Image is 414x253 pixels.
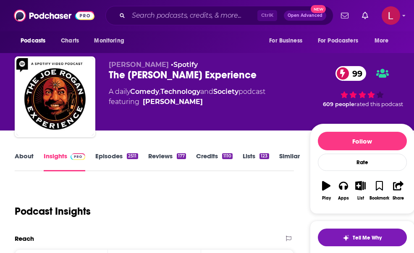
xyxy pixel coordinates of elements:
button: List [352,176,369,206]
button: Share [390,176,407,206]
div: Share [393,196,404,201]
h2: Reach [15,234,34,242]
div: 177 [177,153,186,159]
a: Show notifications dropdown [359,8,372,23]
span: For Podcasters [318,35,358,47]
a: Show notifications dropdown [338,8,352,23]
a: Comedy [130,88,159,96]
a: Similar [279,152,300,171]
div: Search podcasts, credits, & more... [105,6,333,25]
span: Ctrl K [257,10,277,21]
input: Search podcasts, credits, & more... [128,9,257,22]
span: Podcasts [21,35,45,47]
a: Technology [160,88,200,96]
span: New [311,5,326,13]
span: , [159,88,160,96]
button: open menu [88,33,135,49]
span: Logged in as laura.carr [382,6,400,25]
a: Society [213,88,238,96]
button: open menu [263,33,313,49]
span: Tell Me Why [353,234,382,241]
div: Play [322,196,331,201]
span: Charts [61,35,79,47]
div: Rate [318,154,407,171]
button: Follow [318,132,407,150]
span: 99 [344,66,367,81]
button: open menu [369,33,399,49]
span: More [375,35,389,47]
a: Charts [55,33,84,49]
a: Credits1110 [196,152,233,171]
img: Podchaser - Follow, Share and Rate Podcasts [14,8,94,24]
button: Show profile menu [382,6,400,25]
span: featuring [109,97,265,107]
a: Joe Rogan [143,97,203,107]
a: Spotify [173,61,198,69]
a: Reviews177 [148,152,186,171]
button: Bookmark [369,176,390,206]
img: Podchaser Pro [71,153,85,160]
span: Open Advanced [288,13,322,18]
a: Lists123 [243,152,269,171]
a: About [15,152,34,171]
div: 123 [259,153,269,159]
div: 1110 [222,153,233,159]
button: Open AdvancedNew [284,11,326,21]
img: The Joe Rogan Experience [16,58,94,136]
button: open menu [15,33,56,49]
div: Apps [338,196,349,201]
span: For Business [269,35,302,47]
img: tell me why sparkle [343,234,349,241]
button: tell me why sparkleTell Me Why [318,229,407,246]
div: A daily podcast [109,87,265,107]
a: Episodes2511 [95,152,138,171]
h1: Podcast Insights [15,205,91,218]
div: Bookmark [369,196,389,201]
span: Monitoring [94,35,124,47]
span: and [200,88,213,96]
span: 609 people [323,101,354,107]
a: 99 [335,66,367,81]
div: List [357,196,364,201]
button: Apps [335,176,352,206]
span: [PERSON_NAME] [109,61,169,69]
a: InsightsPodchaser Pro [44,152,85,171]
img: User Profile [382,6,400,25]
span: rated this podcast [354,101,403,107]
div: 2511 [127,153,138,159]
span: • [171,61,198,69]
button: Play [318,176,335,206]
button: open menu [312,33,370,49]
